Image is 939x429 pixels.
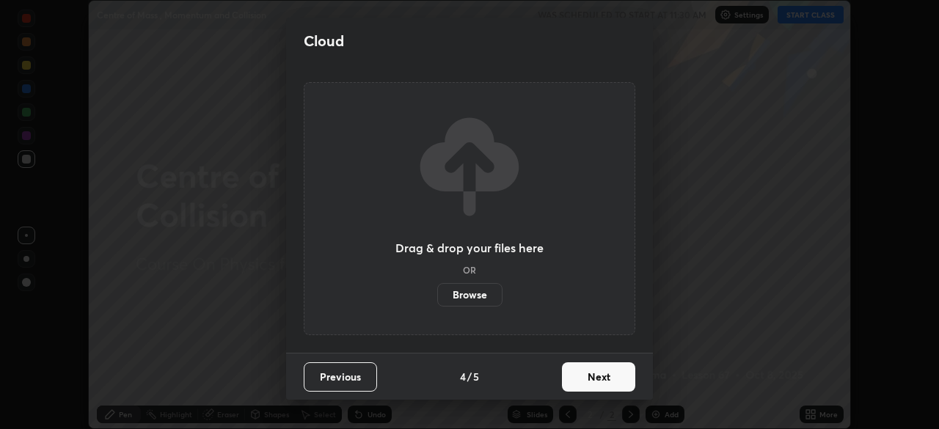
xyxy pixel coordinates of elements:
button: Previous [304,362,377,392]
button: Next [562,362,635,392]
h4: 5 [473,369,479,384]
h4: 4 [460,369,466,384]
h3: Drag & drop your files here [395,242,544,254]
h5: OR [463,265,476,274]
h4: / [467,369,472,384]
h2: Cloud [304,32,344,51]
